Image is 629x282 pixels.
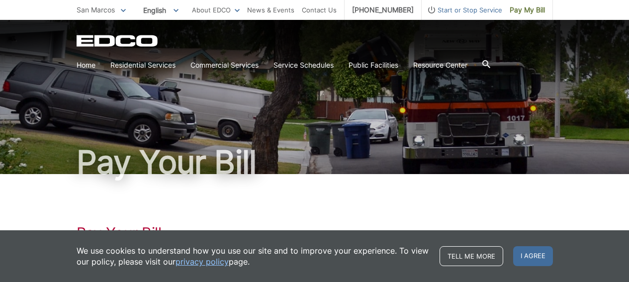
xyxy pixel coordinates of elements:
p: We use cookies to understand how you use our site and to improve your experience. To view our pol... [77,245,430,267]
a: Residential Services [110,60,176,71]
a: Resource Center [413,60,467,71]
h1: Pay Your Bill [77,146,553,178]
a: EDCD logo. Return to the homepage. [77,35,159,47]
a: Public Facilities [349,60,398,71]
a: Service Schedules [273,60,334,71]
h1: Pay Your Bill [77,224,553,242]
a: Home [77,60,95,71]
a: News & Events [247,4,294,15]
a: Commercial Services [190,60,259,71]
a: About EDCO [192,4,240,15]
span: Pay My Bill [510,4,545,15]
a: Tell me more [440,246,503,266]
a: Contact Us [302,4,337,15]
span: San Marcos [77,5,115,14]
a: privacy policy [176,256,229,267]
span: I agree [513,246,553,266]
span: English [136,2,186,18]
